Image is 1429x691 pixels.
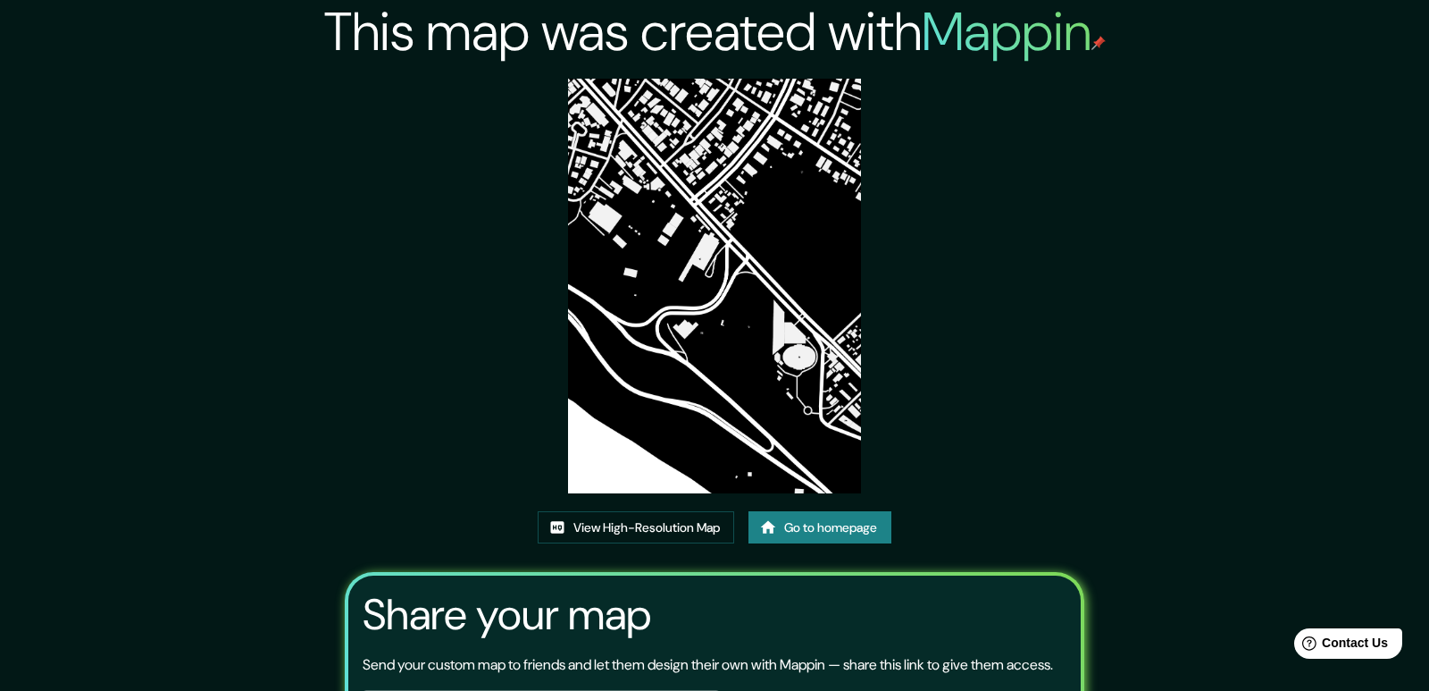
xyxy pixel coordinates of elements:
[1270,621,1409,671] iframe: Help widget launcher
[568,79,861,493] img: created-map
[363,590,651,640] h3: Share your map
[363,654,1053,676] p: Send your custom map to friends and let them design their own with Mappin — share this link to gi...
[538,511,734,544] a: View High-Resolution Map
[1091,36,1106,50] img: mappin-pin
[748,511,891,544] a: Go to homepage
